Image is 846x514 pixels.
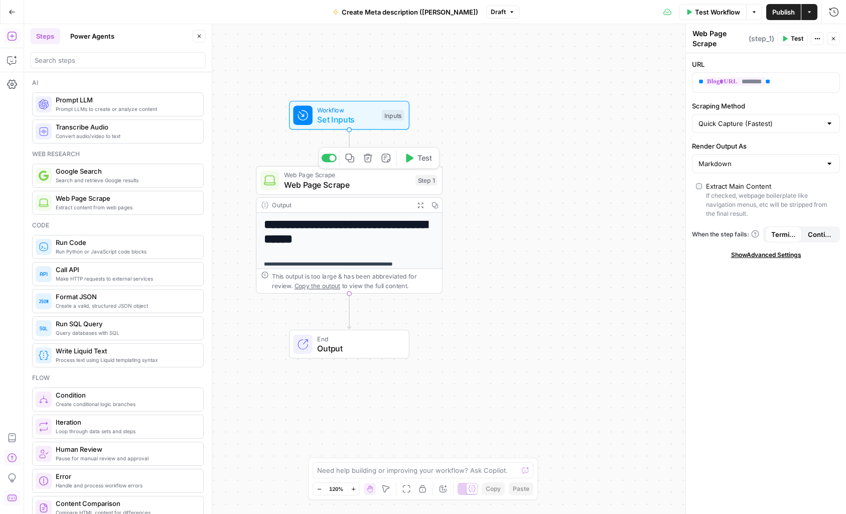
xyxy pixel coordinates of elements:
span: Condition [56,390,195,400]
label: URL [692,59,840,69]
span: Run Code [56,237,195,247]
g: Edge from start to step_1 [347,130,351,165]
span: Pause for manual review and approval [56,454,195,462]
span: Test Workflow [695,7,740,17]
span: Process text using Liquid templating syntax [56,356,195,364]
div: Inputs [382,110,404,121]
span: Terminate Workflow [771,229,796,239]
span: Google Search [56,166,195,176]
span: Set Inputs [317,113,377,125]
div: If checked, webpage boilerplate like navigation menus, etc will be stripped from the final result. [706,191,836,218]
span: Prompt LLM [56,95,195,105]
span: Continue [808,229,832,239]
span: Draft [491,8,506,17]
span: Publish [772,7,795,17]
textarea: Web Page Scrape [692,29,746,49]
span: Handle and process workflow errors [56,481,195,489]
span: Error [56,471,195,481]
span: Web Page Scrape [56,193,195,203]
button: Test [399,150,437,166]
span: Extract content from web pages [56,203,195,211]
span: Transcribe Audio [56,122,195,132]
span: Copy [486,484,501,493]
span: Copy the output [295,282,340,289]
g: Edge from step_1 to end [347,294,351,329]
span: Create conditional logic branches [56,400,195,408]
span: Convert audio/video to text [56,132,195,140]
span: Search and retrieve Google results [56,176,195,184]
span: Write Liquid Text [56,346,195,356]
label: Scraping Method [692,101,840,111]
label: Render Output As [692,141,840,151]
button: Test [777,32,808,45]
span: Paste [513,484,529,493]
input: Quick Capture (Fastest) [698,118,821,128]
span: Format JSON [56,292,195,302]
span: End [317,334,399,343]
div: Code [32,221,204,230]
span: Test [791,34,803,43]
span: Test [417,153,432,164]
span: Loop through data sets and steps [56,427,195,435]
span: Call API [56,265,195,275]
div: Web research [32,150,204,159]
div: Extract Main Content [706,181,771,191]
div: Output [272,200,409,210]
span: Create Meta description ([PERSON_NAME]) [342,7,478,17]
div: EndOutput [256,330,443,359]
input: Search steps [35,55,201,65]
button: Power Agents [64,28,120,44]
button: Paste [509,482,533,495]
div: WorkflowSet InputsInputs [256,101,443,130]
span: ( step_1 ) [749,34,774,44]
span: Output [317,342,399,354]
span: Web Page Scrape [284,170,410,180]
div: Flow [32,373,204,382]
img: vrinnnclop0vshvmafd7ip1g7ohf [39,503,49,513]
button: Steps [30,28,60,44]
input: Extract Main ContentIf checked, webpage boilerplate like navigation menus, etc will be stripped f... [696,183,702,189]
span: Show Advanced Settings [731,250,801,260]
span: Query databases with SQL [56,329,195,337]
span: Workflow [317,105,377,114]
span: 120% [329,485,343,493]
span: Human Review [56,444,195,454]
div: Ai [32,78,204,87]
span: Iteration [56,417,195,427]
button: Test Workflow [679,4,746,20]
div: This output is too large & has been abbreviated for review. to view the full content. [272,272,437,291]
button: Continue [802,226,838,242]
span: Run SQL Query [56,319,195,329]
div: Step 1 [415,175,437,186]
span: Run Python or JavaScript code blocks [56,247,195,255]
button: Publish [766,4,801,20]
a: When the step fails: [692,230,759,239]
input: Markdown [698,159,821,169]
button: Create Meta description ([PERSON_NAME]) [327,4,484,20]
button: Copy [482,482,505,495]
span: Web Page Scrape [284,179,410,191]
span: Make HTTP requests to external services [56,275,195,283]
span: Create a valid, structured JSON object [56,302,195,310]
span: Prompt LLMs to create or analyze content [56,105,195,113]
span: Content Comparison [56,498,195,508]
button: Draft [486,6,519,19]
